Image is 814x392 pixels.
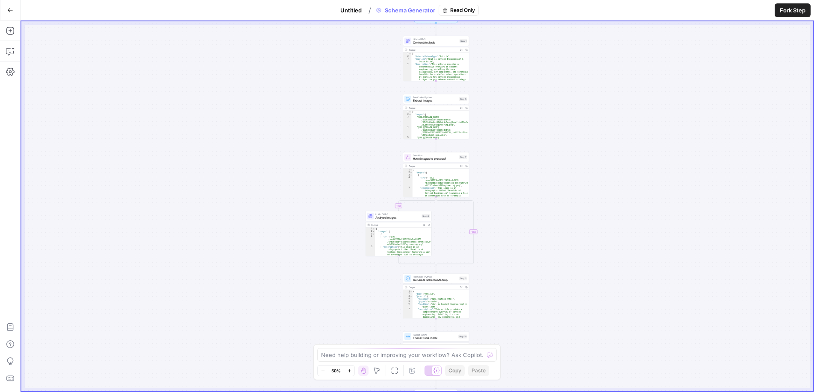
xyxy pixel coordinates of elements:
[403,152,469,197] div: ConditionHave images to process?Step 7Output{ "images":[ { "url":"[URL] .com/62203be3930f396b6cdb...
[403,303,413,308] div: 6
[403,300,413,303] div: 5
[372,230,375,233] span: Toggle code folding, rows 2 through 24
[422,214,430,218] div: Step 6
[375,213,420,216] span: LLM · GPT-5
[413,275,457,278] span: Run Code · Python
[331,367,341,374] span: 50%
[459,97,467,101] div: Step 5
[403,63,412,106] div: 4
[413,38,458,41] span: LLM · GPT-5
[403,36,469,81] div: LLM · GPT-5Content AnalysisStep 1Output{ "detectedSchemaType":"Article", "headline":"What is Cont...
[459,155,467,159] div: Step 7
[409,106,457,110] div: Output
[413,333,457,336] span: Format JSON
[403,116,412,126] div: 3
[409,344,457,347] div: Output
[373,5,479,16] div: Schema Generator
[410,171,413,174] span: Toggle code folding, rows 2 through 24
[340,6,362,15] span: Untitled
[403,111,412,113] div: 1
[413,96,457,99] span: Run Code · Python
[403,187,413,220] div: 5
[403,308,413,357] div: 7
[435,81,436,94] g: Edge from step_1 to step_5
[366,235,375,246] div: 4
[458,335,467,339] div: Step 10
[413,99,457,103] span: Extract Images
[468,365,489,376] button: Paste
[435,139,436,152] g: Edge from step_5 to step_7
[413,157,457,161] span: Have images to process?
[435,377,436,389] g: Edge from step_10 to end
[403,293,413,295] div: 2
[403,126,412,136] div: 4
[409,111,411,113] span: Toggle code folding, rows 1 through 7
[366,246,375,279] div: 5
[403,273,469,319] div: Run Code · PythonGenerate Schema MarkupStep 2Output{ "type":"Article", "json_ld":{ "@context":"[U...
[410,290,413,293] span: Toggle code folding, rows 1 through 35
[403,58,412,63] div: 3
[435,265,436,273] g: Edge from step_7-conditional-end to step_2
[398,256,436,266] g: Edge from step_6 to step_7-conditional-end
[403,169,413,171] div: 1
[780,6,805,15] span: Fork Step
[410,169,413,171] span: Toggle code folding, rows 1 through 25
[460,39,467,43] div: Step 1
[369,5,371,15] span: /
[403,174,413,176] div: 3
[413,154,457,157] span: Condition
[398,197,436,211] g: Edge from step_7 to step_6
[403,94,469,139] div: Run Code · PythonExtract ImagesStep 5Output{ "images":[ "[URL][DOMAIN_NAME] /62203be3930f396b6cdb...
[403,171,413,174] div: 2
[472,367,486,374] span: Paste
[409,53,411,55] span: Toggle code folding, rows 1 through 8
[775,3,811,17] button: Fork Step
[409,48,457,52] div: Output
[366,230,375,233] div: 2
[445,365,465,376] button: Copy
[371,223,420,227] div: Output
[409,286,457,289] div: Output
[403,290,413,293] div: 1
[403,55,412,58] div: 2
[435,319,436,331] g: Edge from step_2 to step_10
[409,113,411,116] span: Toggle code folding, rows 2 through 6
[448,367,461,374] span: Copy
[403,53,412,55] div: 1
[413,278,457,282] span: Generate Schema Markup
[403,113,412,116] div: 2
[366,233,375,235] div: 3
[366,211,432,256] div: LLM · GPT-5Analyze ImagesStep 6Output{ "images":[ { "url":"[URL] .com/62203be3930f396b6cdb3478 /6...
[435,23,436,35] g: Edge from start to step_1
[436,197,474,266] g: Edge from step_7 to step_7-conditional-end
[459,277,467,281] div: Step 2
[372,233,375,235] span: Toggle code folding, rows 3 through 9
[409,164,457,168] div: Output
[413,41,458,45] span: Content Analysis
[410,295,413,298] span: Toggle code folding, rows 3 through 33
[375,216,420,220] span: Analyze Images
[335,3,367,17] button: Untitled
[403,136,412,146] div: 5
[366,228,375,230] div: 1
[403,176,413,187] div: 4
[410,174,413,176] span: Toggle code folding, rows 3 through 9
[403,295,413,298] div: 3
[450,6,475,14] span: Read Only
[372,228,375,230] span: Toggle code folding, rows 1 through 25
[403,298,413,300] div: 4
[403,331,469,377] div: Format JSONFormat Final JSONStep 10Output{ "Schema Markup":"<script type=\"application /ld+json\"...
[413,336,457,340] span: Format Final JSON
